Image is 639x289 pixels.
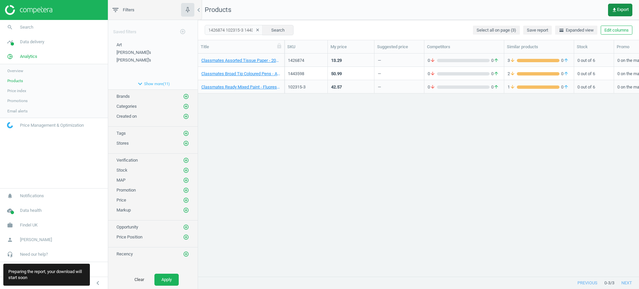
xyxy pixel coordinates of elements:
button: clear [253,26,263,35]
span: 0 [559,71,570,77]
span: Price [116,198,126,203]
button: chevron_left [90,279,106,287]
button: horizontal_splitExpanded view [555,26,597,35]
button: Select all on page (3) [473,26,520,35]
span: Verification [116,158,138,163]
i: work [4,219,16,231]
span: / 3 [610,280,614,286]
i: add_circle_outline [183,251,189,257]
span: Findel UK [20,222,38,228]
button: add_circle_outline [183,167,189,174]
span: MAP [116,178,125,183]
i: search [4,21,16,34]
i: add_circle_outline [183,103,189,109]
span: 0 [559,58,570,64]
span: Promotions [7,98,28,103]
i: get_app [612,7,617,13]
i: arrow_downward [510,71,515,77]
button: add_circle_outline [183,251,189,257]
button: add_circle_outline [183,140,189,147]
div: Similar products [507,44,571,50]
div: 0 out of 6 [577,81,610,92]
i: timeline [4,36,16,48]
span: Notifications [20,193,44,199]
span: 0 [490,71,501,77]
span: [PERSON_NAME]'s [116,50,151,55]
span: Created on [116,114,137,119]
i: arrow_downward [510,84,515,90]
i: add_circle_outline [183,157,189,163]
span: 0 [490,58,501,64]
span: Price Position [116,234,142,239]
div: — [378,58,381,66]
span: Products [205,6,231,14]
i: add_circle_outline [183,140,189,146]
span: 2 [508,71,517,77]
i: add_circle_outline [183,113,189,119]
span: Select all on page (3) [477,27,516,33]
i: add_circle_outline [183,224,189,230]
span: Art [116,42,122,47]
img: ajHJNr6hYgQAAAAASUVORK5CYII= [5,5,52,15]
span: Expanded view [559,27,594,33]
i: cloud_done [4,204,16,217]
a: Classmates Broad Tip Coloured Pens - Assorted - Pack of 288 288 Pack [201,71,281,77]
i: arrow_upward [563,84,569,90]
i: pie_chart_outlined [4,50,16,63]
input: SKU/Title search [205,25,263,35]
div: 1443598 [288,71,324,77]
i: add_circle_outline [183,197,189,203]
button: add_circle_outline [183,187,189,194]
i: horizontal_split [559,28,564,33]
span: Data delivery [20,39,44,45]
div: Suggested price [377,44,421,50]
img: wGWNvw8QSZomAAAAABJRU5ErkJggg== [7,122,13,128]
div: Competitors [427,44,501,50]
a: Classmates Assorted Tissue Paper - 200 Sheets 200 Pack [201,58,281,64]
i: headset_mic [4,248,16,261]
span: Opportunity [116,224,138,229]
button: add_circle_outline [176,25,189,39]
span: Stores [116,141,129,146]
i: add_circle_outline [180,29,186,35]
i: filter_list [111,6,119,14]
button: Search [262,25,294,35]
button: add_circle_outline [183,130,189,137]
div: My price [330,44,371,50]
i: add_circle_outline [183,187,189,193]
span: Filters [123,7,134,13]
i: chevron_left [94,279,102,287]
button: add_circle_outline [183,93,189,100]
div: 0 out of 6 [577,68,610,79]
span: Products [7,78,23,83]
i: add_circle_outline [183,167,189,173]
span: 0 - 3 [604,280,610,286]
div: Saved filters [108,20,198,39]
button: next [614,277,639,289]
i: arrow_upward [494,58,499,64]
i: clear [255,28,260,32]
i: add_circle_outline [183,177,189,183]
span: 0 [428,71,437,77]
div: — [378,84,381,92]
i: add_circle_outline [183,130,189,136]
span: [PERSON_NAME]'s [116,58,151,63]
div: 13.29 [331,58,342,64]
span: Export [612,7,629,13]
div: — [378,71,381,79]
i: person [4,233,16,246]
span: Overview [7,68,23,73]
span: 0 [490,84,501,90]
i: arrow_downward [430,58,435,64]
button: Edit columns [601,26,632,35]
span: Email alerts [7,108,28,114]
i: notifications [4,190,16,202]
div: Preparing the report, your download will start soon [3,264,90,286]
div: 1426874 [288,58,324,64]
i: arrow_downward [430,71,435,77]
div: Stock [577,44,611,50]
span: [PERSON_NAME] [20,237,52,243]
div: Title [201,44,282,50]
button: add_circle_outline [183,234,189,240]
i: add_circle_outline [183,234,189,240]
